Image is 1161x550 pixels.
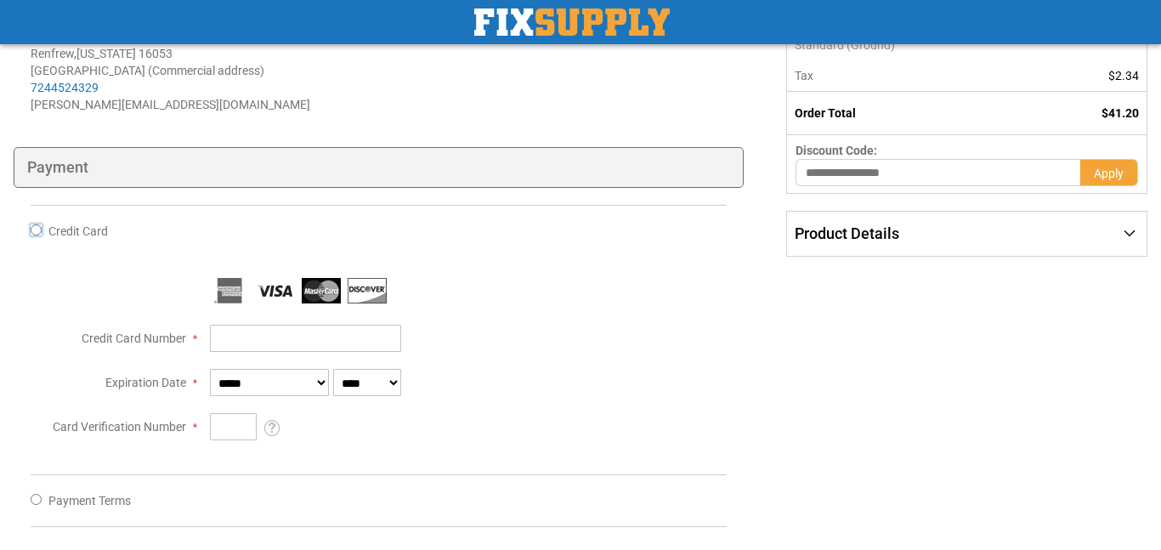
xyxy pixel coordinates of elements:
span: Payment Terms [48,494,131,507]
span: [US_STATE] [76,47,136,60]
span: Product Details [795,224,899,242]
span: Credit Card Number [82,332,186,345]
img: Discover [348,278,387,303]
strong: Order Total [795,106,856,120]
span: Expiration Date [105,376,186,389]
span: $41.20 [1102,106,1139,120]
span: Card Verification Number [53,420,186,434]
span: [PERSON_NAME][EMAIL_ADDRESS][DOMAIN_NAME] [31,98,310,111]
img: Fix Industrial Supply [474,9,670,36]
button: Apply [1080,159,1138,186]
th: Tax [787,60,1034,92]
img: Visa [256,278,295,303]
a: 7244524329 [31,81,99,94]
span: Standard (Ground) [795,37,1024,54]
a: store logo [474,9,670,36]
span: $2.34 [1108,69,1139,82]
img: American Express [210,278,249,303]
img: MasterCard [302,278,341,303]
span: Discount Code: [796,144,877,157]
div: Payment [14,147,744,188]
span: Apply [1094,167,1124,180]
span: Credit Card [48,224,108,238]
